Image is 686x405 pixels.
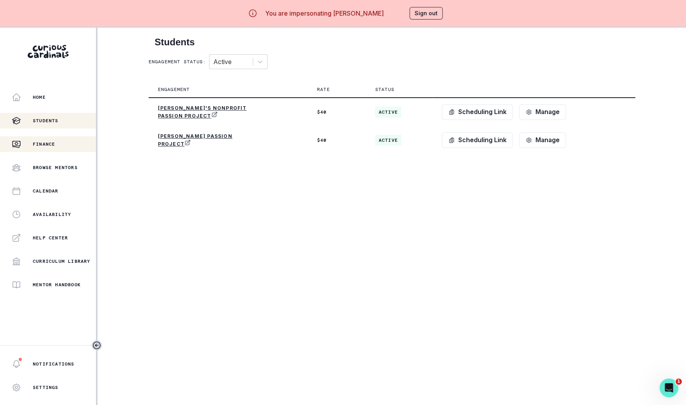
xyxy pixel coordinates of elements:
span: active [375,135,401,146]
p: You are impersonating [PERSON_NAME] [265,9,384,18]
p: Curriculum Library [33,258,90,264]
button: Manage [519,104,566,120]
span: 1 [675,378,682,385]
button: Sign out [409,7,443,20]
p: $ 40 [317,137,356,143]
p: Home [33,94,46,100]
h2: Students [155,37,629,48]
p: Availability [33,211,71,218]
button: Scheduling Link [442,104,513,120]
button: Scheduling Link [442,132,513,148]
p: Calendar [33,188,58,194]
p: Mentor Handbook [33,282,81,288]
a: [PERSON_NAME]'s Nonprofit Passion Project [158,105,252,119]
p: Help Center [33,235,68,241]
p: $ 40 [317,109,356,115]
a: [PERSON_NAME] Passion Project [158,133,252,147]
p: Engagement [158,86,190,93]
p: Students [33,118,58,124]
button: Toggle sidebar [92,340,102,350]
iframe: Intercom live chat [659,378,678,397]
p: Status [375,86,394,93]
p: Notifications [33,361,74,367]
p: Rate [317,86,330,93]
p: Engagement status: [149,59,206,65]
span: active [375,107,401,118]
p: Finance [33,141,55,147]
p: Settings [33,384,58,391]
img: Curious Cardinals Logo [28,45,69,58]
button: Manage [519,132,566,148]
p: Browse Mentors [33,164,78,171]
